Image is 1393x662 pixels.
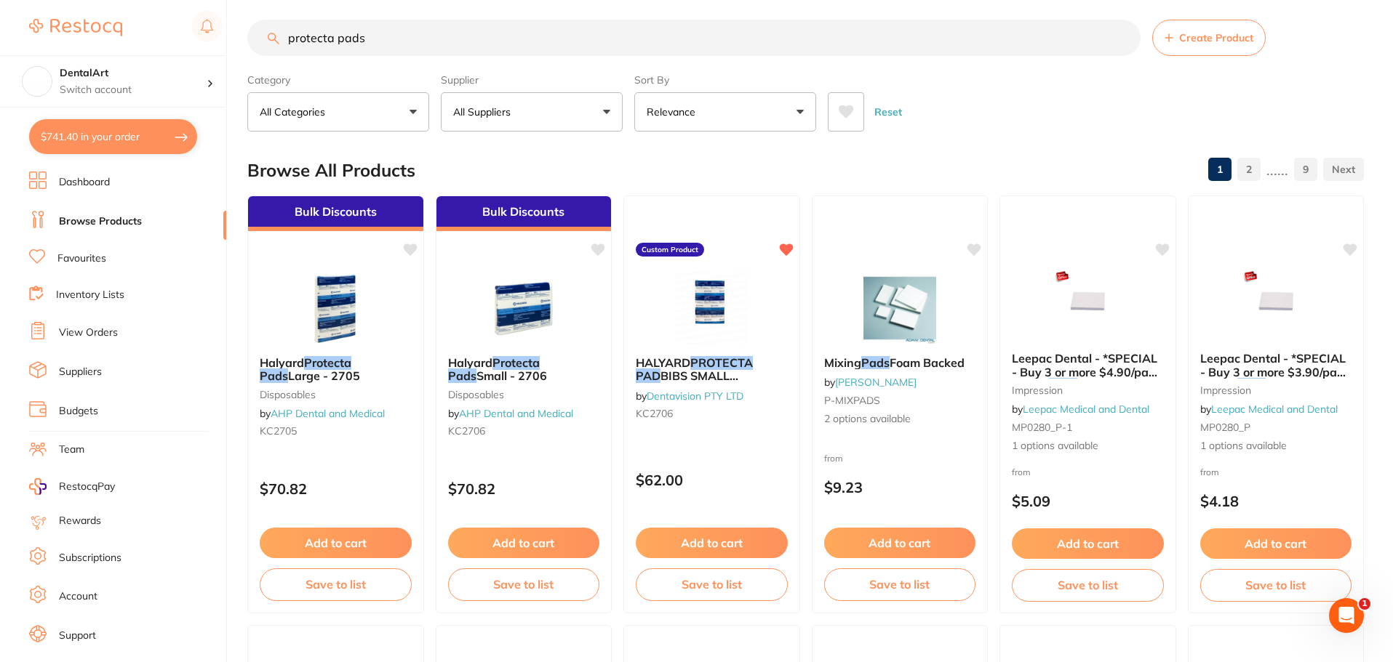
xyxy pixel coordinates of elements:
[260,424,297,437] span: KC2705
[448,389,600,400] small: disposables
[634,73,816,86] label: Sort By
[1152,20,1266,56] button: Create Product
[1200,384,1352,396] small: impression
[448,368,476,383] em: Pads
[59,365,102,379] a: Suppliers
[448,407,573,420] span: by
[288,272,383,344] img: Halyard Protecta Pads Large - 2705
[459,407,573,420] a: AHP Dental and Medical
[1179,32,1253,44] span: Create Product
[636,407,673,420] span: KC2706
[29,19,122,36] img: Restocq Logo
[448,528,600,558] button: Add to cart
[1012,352,1164,379] b: Leepac Dental - *SPECIAL - Buy 3 or more $4.90/pad* Mixing Pads - 7.5cm x 15cm - High Quality Den...
[247,92,429,132] button: All Categories
[636,472,788,488] p: $62.00
[636,243,704,257] label: Custom Product
[260,407,385,420] span: by
[1237,155,1261,184] a: 2
[824,528,976,558] button: Add to cart
[870,92,906,132] button: Reset
[636,356,788,383] b: HALYARD PROTECTA PAD BIBS SMALL (21CMX28CM) (800)
[1229,267,1323,340] img: Leepac Dental - *SPECIAL - Buy 3 or more $3.90/pad Mixing Pads - 7.5cm x 7.5cm - High Quality Den...
[1040,267,1135,340] img: Leepac Dental - *SPECIAL - Buy 3 or more $4.90/pad* Mixing Pads - 7.5cm x 15cm - High Quality Den...
[260,528,412,558] button: Add to cart
[59,480,115,494] span: RestocqPay
[636,368,751,396] span: BIBS SMALL (21CMX28CM) (800)
[247,20,1141,56] input: Search Products
[1012,528,1164,559] button: Add to cart
[59,514,101,528] a: Rewards
[1200,352,1352,379] b: Leepac Dental - *SPECIAL - Buy 3 or more $3.90/pad Mixing Pads - 7.5cm x 7.5cm - High Quality Den...
[1200,569,1352,601] button: Save to list
[824,355,861,370] span: Mixing
[260,480,412,497] p: $70.82
[1294,155,1317,184] a: 9
[664,272,759,344] img: HALYARD PROTECTA PAD BIBS SMALL (21CMX28CM) (800)
[60,83,207,97] p: Switch account
[1329,598,1364,633] iframe: Intercom live chat
[23,67,52,96] img: DentalArt
[29,478,47,495] img: RestocqPay
[441,92,623,132] button: All Suppliers
[59,214,142,229] a: Browse Products
[1359,598,1370,610] span: 1
[57,251,106,266] a: Favourites
[476,272,571,344] img: Halyard Protecta Pads Small - 2706
[835,376,917,389] a: [PERSON_NAME]
[1211,403,1338,416] a: Leepac Medical and Dental
[636,355,690,370] span: HALYARD
[1200,351,1346,392] span: Leepac Dental - *SPECIAL - Buy 3 or more $3.90/pad Mixing
[59,443,84,457] a: Team
[247,161,415,181] h2: Browse All Products
[248,196,423,231] div: Bulk Discounts
[824,568,976,600] button: Save to list
[690,355,753,370] em: PROTECTA
[448,356,600,383] b: Halyard Protecta Pads Small - 2706
[260,389,412,400] small: disposables
[441,73,623,86] label: Supplier
[1237,378,1266,392] em: Pads
[1012,467,1031,477] span: from
[1012,569,1164,601] button: Save to list
[1012,351,1161,392] span: Leepac Dental - *SPECIAL - Buy 3 or more $4.90/pad* Mixing
[1208,155,1232,184] a: 1
[492,355,540,370] em: Protecta
[59,404,98,419] a: Budgets
[824,356,976,369] b: Mixing Pads Foam Backed
[436,196,612,231] div: Bulk Discounts
[636,368,660,383] em: PAD
[824,453,843,464] span: from
[1012,421,1072,434] span: MP0280_P-1
[634,92,816,132] button: Relevance
[448,424,485,437] span: KC2706
[1012,493,1164,509] p: $5.09
[1200,403,1338,416] span: by
[260,356,412,383] b: Halyard Protecta Pads Large - 2705
[824,394,880,407] span: P-MIXPADS
[448,355,492,370] span: Halyard
[29,11,122,44] a: Restocq Logo
[59,326,118,340] a: View Orders
[647,389,743,403] a: Dentavision PTY LTD
[1200,467,1219,477] span: from
[1023,403,1149,416] a: Leepac Medical and Dental
[1266,161,1288,178] p: ......
[1012,403,1149,416] span: by
[29,119,197,154] button: $741.40 in your order
[1049,378,1077,392] em: Pads
[1200,493,1352,509] p: $4.18
[853,272,947,344] img: Mixing Pads Foam Backed
[453,105,516,119] p: All Suppliers
[260,355,304,370] span: Halyard
[1012,384,1164,396] small: impression
[1200,439,1352,453] span: 1 options available
[271,407,385,420] a: AHP Dental and Medical
[59,175,110,190] a: Dashboard
[636,528,788,558] button: Add to cart
[29,478,115,495] a: RestocqPay
[260,105,331,119] p: All Categories
[1200,528,1352,559] button: Add to cart
[59,589,97,604] a: Account
[260,368,288,383] em: Pads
